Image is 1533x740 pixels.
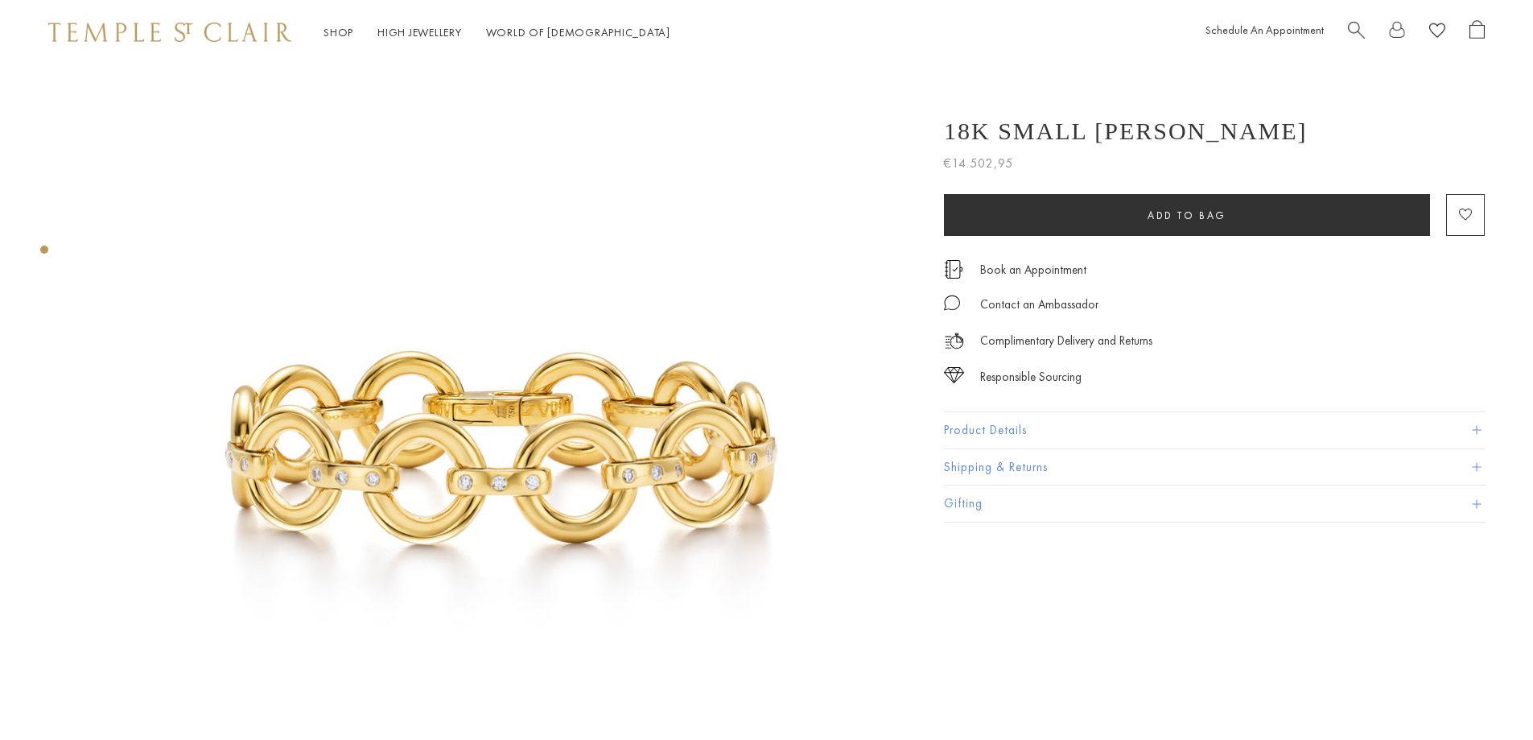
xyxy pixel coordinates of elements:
[1205,23,1324,37] a: Schedule An Appointment
[944,260,963,279] img: icon_appointment.svg
[323,25,353,39] a: ShopShop
[1429,20,1445,45] a: View Wishlist
[980,331,1152,351] p: Complimentary Delivery and Returns
[980,367,1082,387] div: Responsible Sourcing
[486,25,670,39] a: World of [DEMOGRAPHIC_DATA]World of [DEMOGRAPHIC_DATA]
[1348,20,1365,45] a: Search
[944,118,1308,145] h1: 18K Small [PERSON_NAME]
[323,23,670,43] nav: Main navigation
[40,242,48,267] div: Product gallery navigation
[944,331,964,351] img: icon_delivery.svg
[944,367,964,383] img: icon_sourcing.svg
[944,486,1485,522] button: Gifting
[944,295,960,311] img: MessageIcon-01_2.svg
[944,449,1485,486] button: Shipping & Returns
[980,261,1086,279] a: Book an Appointment
[1469,20,1485,45] a: Open Shopping Bag
[944,153,1013,174] span: €14.502,95
[48,23,291,42] img: Temple St. Clair
[980,295,1098,315] div: Contact an Ambassador
[1148,209,1226,222] span: Add to bag
[944,194,1430,236] button: Add to bag
[1453,664,1517,724] iframe: Gorgias live chat messenger
[377,25,462,39] a: High JewelleryHigh Jewellery
[944,412,1485,449] button: Product Details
